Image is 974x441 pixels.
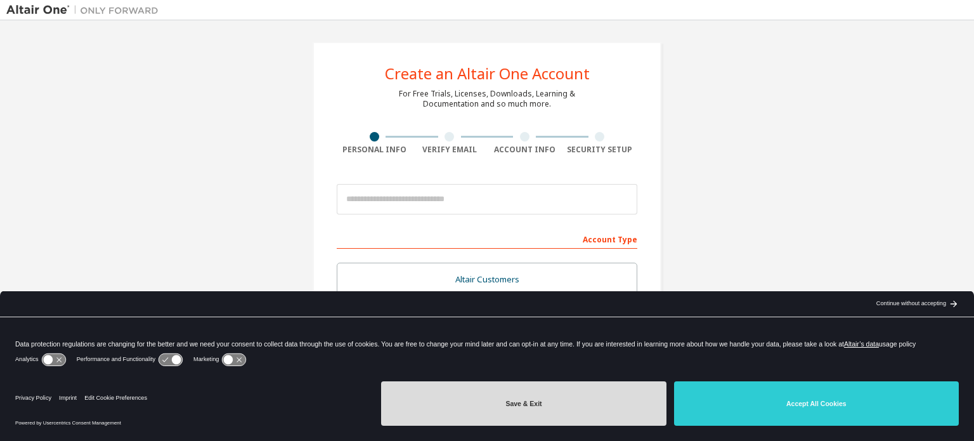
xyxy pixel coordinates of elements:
div: Create an Altair One Account [385,66,590,81]
div: For existing customers looking to access software downloads, HPC resources, community, trainings ... [345,289,629,309]
div: Security Setup [562,145,638,155]
div: Verify Email [412,145,488,155]
div: Account Info [487,145,562,155]
div: Altair Customers [345,271,629,289]
img: Altair One [6,4,165,16]
div: Account Type [337,228,637,249]
div: Personal Info [337,145,412,155]
div: For Free Trials, Licenses, Downloads, Learning & Documentation and so much more. [399,89,575,109]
